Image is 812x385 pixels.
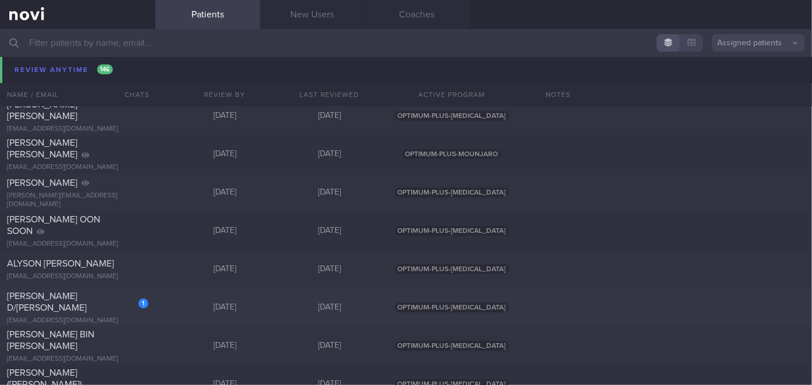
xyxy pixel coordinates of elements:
span: ALYSON [PERSON_NAME] [7,259,114,268]
div: [DATE] [277,264,382,275]
span: [PERSON_NAME] BIN [PERSON_NAME] [7,330,94,351]
span: [PERSON_NAME] [7,67,77,77]
span: OPTIMUM-PLUS-[MEDICAL_DATA] [395,73,509,82]
div: [EMAIL_ADDRESS][DOMAIN_NAME] [7,355,148,364]
div: [EMAIL_ADDRESS][DOMAIN_NAME] [7,163,148,172]
span: [PERSON_NAME] [7,178,77,188]
div: [DATE] [277,73,382,83]
div: [DATE] [277,188,382,198]
span: [PERSON_NAME] OON SOON [7,215,100,236]
span: [PERSON_NAME] [PERSON_NAME] [7,100,77,121]
div: [DATE] [277,226,382,236]
div: [DATE] [277,341,382,351]
span: OPTIMUM-PLUS-[MEDICAL_DATA] [395,188,509,197]
div: [DATE] [173,73,277,83]
button: Assigned patients [712,34,805,52]
div: [EMAIL_ADDRESS][DOMAIN_NAME] [7,125,148,134]
span: [PERSON_NAME] [PERSON_NAME] [7,138,77,159]
div: [PERSON_NAME][EMAIL_ADDRESS][DOMAIN_NAME] [7,192,148,209]
div: [EMAIL_ADDRESS][DOMAIN_NAME] [7,81,148,89]
div: [EMAIL_ADDRESS][DOMAIN_NAME] [7,240,148,249]
div: [DATE] [173,226,277,236]
span: OPTIMUM-PLUS-[MEDICAL_DATA] [395,341,509,351]
span: [PERSON_NAME] D/[PERSON_NAME] [7,292,87,312]
div: [DATE] [173,188,277,198]
div: [DATE] [277,111,382,121]
div: [DATE] [277,149,382,160]
span: OPTIMUM-PLUS-[MEDICAL_DATA] [395,226,509,236]
div: [DATE] [173,341,277,351]
div: 1 [138,298,148,308]
span: OPTIMUM-PLUS-[MEDICAL_DATA] [395,111,509,121]
div: [EMAIL_ADDRESS][DOMAIN_NAME] [7,316,148,325]
span: OPTIMUM-PLUS-[MEDICAL_DATA] [395,303,509,312]
div: [EMAIL_ADDRESS][DOMAIN_NAME] [7,272,148,281]
div: [DATE] [173,264,277,275]
div: [DATE] [173,149,277,160]
span: OPTIMUM-PLUS-MOUNJARO [403,149,501,159]
div: [DATE] [173,303,277,313]
div: [DATE] [277,303,382,313]
span: OPTIMUM-PLUS-[MEDICAL_DATA] [395,264,509,274]
div: [DATE] [173,111,277,121]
